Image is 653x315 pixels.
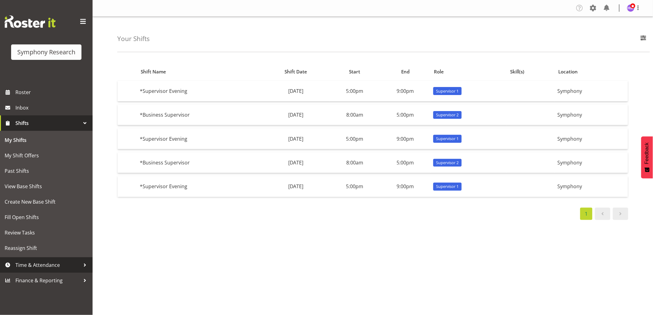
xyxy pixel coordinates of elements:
[5,15,56,28] img: Rosterit website logo
[330,176,380,197] td: 5:00pm
[5,151,88,160] span: My Shift Offers
[349,68,360,75] span: Start
[330,105,380,125] td: 8:00am
[555,81,628,102] td: Symphony
[436,112,459,118] span: Supervisor 2
[2,163,91,179] a: Past Shifts
[401,68,410,75] span: End
[380,176,431,197] td: 9:00pm
[627,4,634,12] img: hitesh-makan1261.jpg
[262,81,330,102] td: [DATE]
[17,48,75,57] div: Symphony Research
[555,152,628,173] td: Symphony
[555,176,628,197] td: Symphony
[5,243,88,253] span: Reassign Shift
[380,152,431,173] td: 5:00pm
[262,128,330,149] td: [DATE]
[330,81,380,102] td: 5:00pm
[15,260,80,270] span: Time & Attendance
[262,152,330,173] td: [DATE]
[5,182,88,191] span: View Base Shifts
[644,143,650,164] span: Feedback
[641,136,653,178] button: Feedback - Show survey
[2,225,91,240] a: Review Tasks
[5,197,88,206] span: Create New Base Shift
[137,128,262,149] td: *Supervisor Evening
[380,81,431,102] td: 9:00pm
[2,132,91,148] a: My Shifts
[2,148,91,163] a: My Shift Offers
[436,160,459,166] span: Supervisor 2
[5,213,88,222] span: Fill Open Shifts
[137,176,262,197] td: *Supervisor Evening
[137,81,262,102] td: *Supervisor Evening
[2,240,91,256] a: Reassign Shift
[15,118,80,128] span: Shifts
[555,105,628,125] td: Symphony
[510,68,524,75] span: Skill(s)
[5,166,88,176] span: Past Shifts
[262,105,330,125] td: [DATE]
[436,184,459,189] span: Supervisor 1
[2,209,91,225] a: Fill Open Shifts
[330,152,380,173] td: 8:00am
[5,228,88,237] span: Review Tasks
[559,68,578,75] span: Location
[555,128,628,149] td: Symphony
[15,88,89,97] span: Roster
[117,35,150,42] h4: Your Shifts
[137,105,262,125] td: *Business Supervisor
[436,136,459,142] span: Supervisor 1
[262,176,330,197] td: [DATE]
[5,135,88,145] span: My Shifts
[15,276,80,285] span: Finance & Reporting
[15,103,89,112] span: Inbox
[137,152,262,173] td: *Business Supervisor
[434,68,444,75] span: Role
[380,128,431,149] td: 9:00pm
[2,179,91,194] a: View Base Shifts
[637,32,650,46] button: Filter Employees
[141,68,166,75] span: Shift Name
[380,105,431,125] td: 5:00pm
[2,194,91,209] a: Create New Base Shift
[285,68,307,75] span: Shift Date
[330,128,380,149] td: 5:00pm
[436,88,459,94] span: Supervisor 1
